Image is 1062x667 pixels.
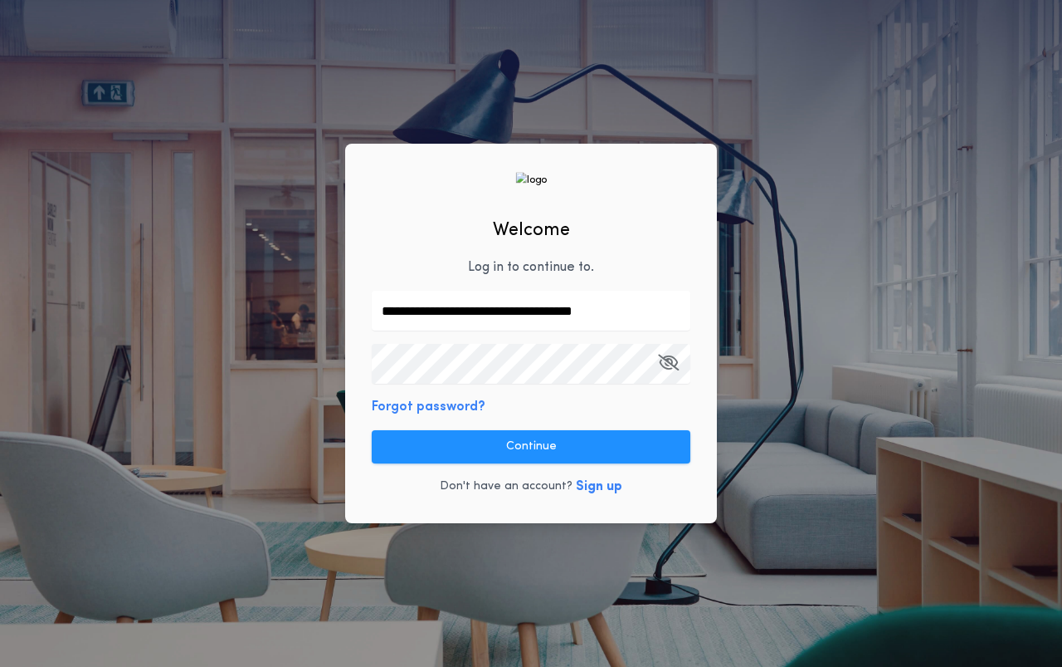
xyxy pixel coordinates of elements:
button: Forgot password? [372,397,485,417]
p: Don't have an account? [440,478,572,495]
h2: Welcome [493,217,570,244]
p: Log in to continue to . [468,257,594,277]
img: logo [515,172,547,188]
button: Sign up [576,477,622,497]
button: Continue [372,430,690,463]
